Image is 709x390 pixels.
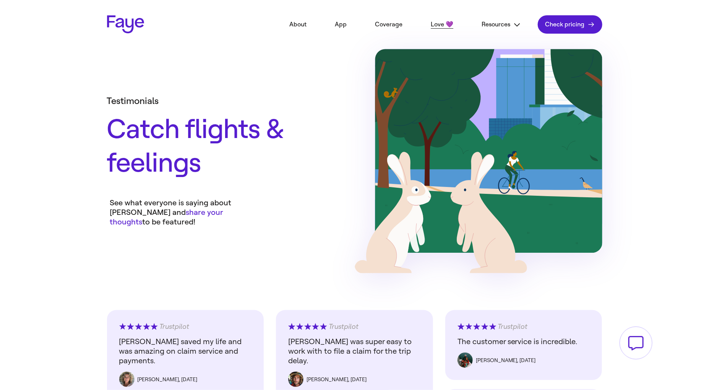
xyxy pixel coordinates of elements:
[278,16,318,33] a: About
[538,15,602,34] a: Check pricing
[288,372,421,387] div: [PERSON_NAME], [DATE]
[288,337,421,366] p: [PERSON_NAME] was super easy to work with to file a claim for the trip delay.
[110,208,224,226] a: share your thoughts
[288,322,421,331] div: Trustpilot
[363,16,414,33] a: Coverage
[107,15,144,34] a: Faye Logo
[703,383,703,384] button: Chat Support
[119,322,252,331] div: Trustpilot
[107,198,254,227] p: See what everyone is saying about [PERSON_NAME] and to be featured!
[323,16,358,33] a: App
[458,353,590,368] div: [PERSON_NAME], [DATE]
[119,337,252,366] p: [PERSON_NAME] saved my life and was amazing on claim service and payments.
[470,16,532,33] button: Resources
[458,337,590,346] p: The customer service is incredible.
[107,113,346,180] h1: Catch flights & feelings
[107,95,346,107] p: Testimonials
[419,16,465,33] a: Love 💜
[458,322,590,331] div: Trustpilot
[119,372,252,387] div: [PERSON_NAME], [DATE]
